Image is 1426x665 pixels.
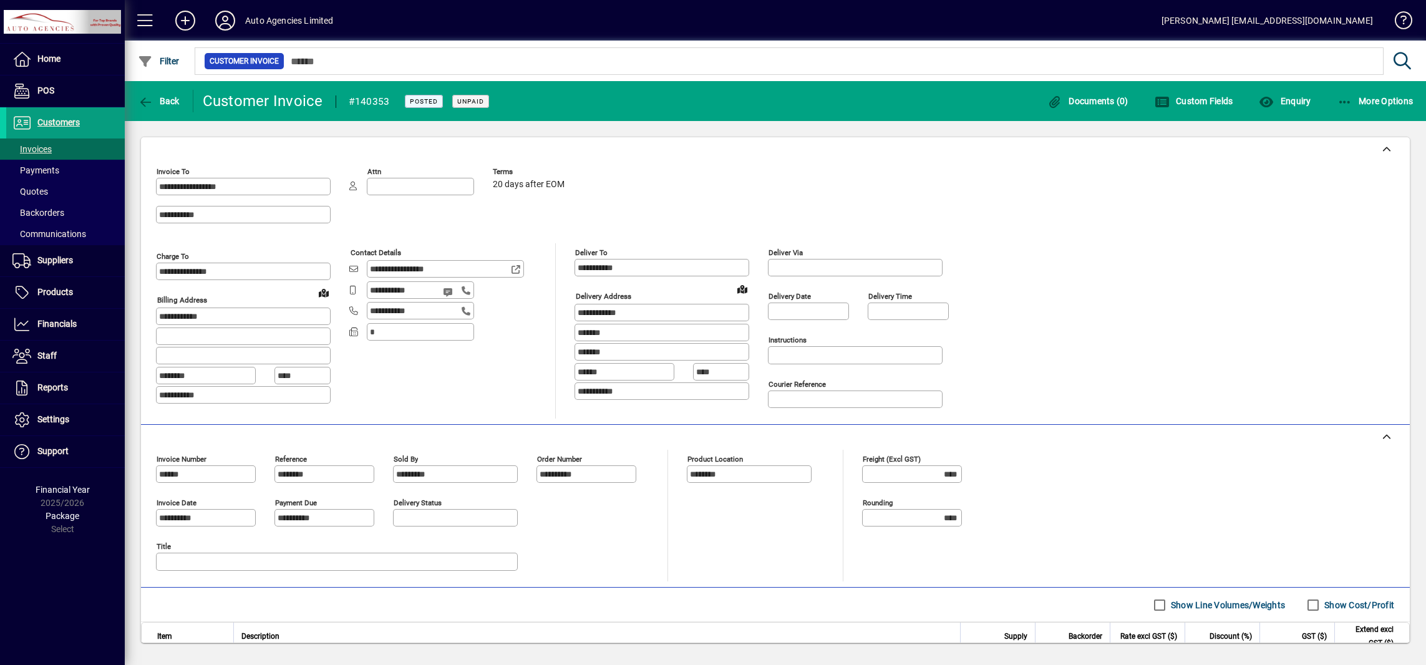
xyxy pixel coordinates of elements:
span: Backorders [12,208,64,218]
div: #140353 [349,92,390,112]
mat-label: Rounding [863,498,893,507]
span: Description [241,629,279,643]
span: Suppliers [37,255,73,265]
span: Communications [12,229,86,239]
span: Enquiry [1259,96,1311,106]
button: Send SMS [434,277,464,307]
button: Profile [205,9,245,32]
span: Documents (0) [1047,96,1128,106]
mat-label: Attn [367,167,381,176]
div: Customer Invoice [203,91,323,111]
a: Payments [6,160,125,181]
button: Documents (0) [1044,90,1132,112]
span: Extend excl GST ($) [1342,623,1394,650]
a: POS [6,75,125,107]
span: Backorder [1069,629,1102,643]
a: Reports [6,372,125,404]
span: Home [37,54,61,64]
mat-label: Delivery date [769,292,811,301]
span: Quotes [12,187,48,197]
label: Show Line Volumes/Weights [1168,599,1285,611]
mat-label: Instructions [769,336,807,344]
span: Customer Invoice [210,55,279,67]
mat-label: Freight (excl GST) [863,455,921,464]
span: Rate excl GST ($) [1120,629,1177,643]
span: Custom Fields [1155,96,1233,106]
button: Add [165,9,205,32]
span: Reports [37,382,68,392]
span: Customers [37,117,80,127]
span: 20 days after EOM [493,180,565,190]
span: Financials [37,319,77,329]
span: Filter [138,56,180,66]
mat-label: Sold by [394,455,418,464]
div: [PERSON_NAME] [EMAIL_ADDRESS][DOMAIN_NAME] [1162,11,1373,31]
span: Invoices [12,144,52,154]
span: Products [37,287,73,297]
a: Home [6,44,125,75]
mat-label: Delivery time [868,292,912,301]
a: Quotes [6,181,125,202]
span: Payments [12,165,59,175]
mat-label: Invoice date [157,498,196,507]
a: Invoices [6,138,125,160]
span: Staff [37,351,57,361]
mat-label: Invoice To [157,167,190,176]
mat-label: Deliver To [575,248,608,257]
mat-label: Reference [275,455,307,464]
span: Settings [37,414,69,424]
button: More Options [1334,90,1417,112]
div: Auto Agencies Limited [245,11,334,31]
mat-label: Charge To [157,252,189,261]
span: More Options [1337,96,1414,106]
span: Back [138,96,180,106]
mat-label: Order number [537,455,582,464]
mat-label: Invoice number [157,455,206,464]
button: Filter [135,50,183,72]
span: Supply [1004,629,1027,643]
span: Unpaid [457,97,484,105]
button: Back [135,90,183,112]
mat-label: Courier Reference [769,380,826,389]
span: Posted [410,97,438,105]
a: Financials [6,309,125,340]
span: Discount (%) [1210,629,1252,643]
span: GST ($) [1302,629,1327,643]
a: Settings [6,404,125,435]
span: Package [46,511,79,521]
label: Show Cost/Profit [1322,599,1394,611]
a: Support [6,436,125,467]
span: Terms [493,168,568,176]
mat-label: Payment due [275,498,317,507]
mat-label: Title [157,542,171,551]
span: Financial Year [36,485,90,495]
mat-label: Product location [687,455,743,464]
a: Knowledge Base [1385,2,1410,43]
span: POS [37,85,54,95]
a: View on map [314,283,334,303]
a: Backorders [6,202,125,223]
button: Enquiry [1256,90,1314,112]
a: View on map [732,279,752,299]
a: Products [6,277,125,308]
span: Item [157,629,172,643]
a: Staff [6,341,125,372]
span: Support [37,446,69,456]
button: Custom Fields [1152,90,1236,112]
mat-label: Deliver via [769,248,803,257]
a: Suppliers [6,245,125,276]
app-page-header-button: Back [125,90,193,112]
mat-label: Delivery status [394,498,442,507]
a: Communications [6,223,125,245]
